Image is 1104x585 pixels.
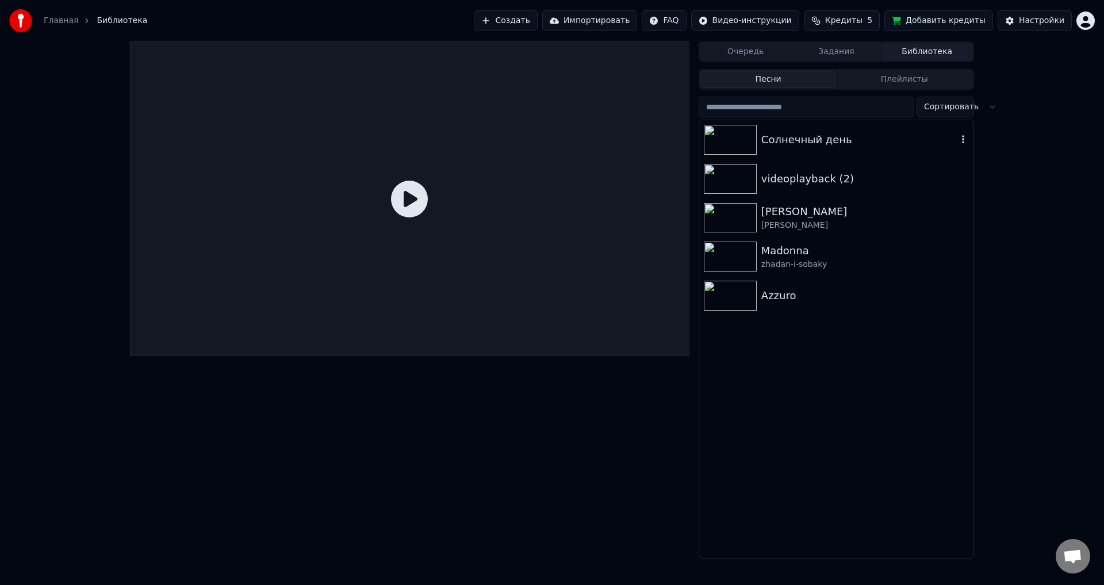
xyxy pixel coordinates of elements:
img: youka [9,9,32,32]
button: Плейлисты [836,71,972,88]
div: [PERSON_NAME] [761,220,969,231]
button: Настройки [998,10,1072,31]
div: zhadan-i-sobaky [761,259,969,270]
div: Відкритий чат [1056,539,1090,573]
div: [PERSON_NAME] [761,204,969,220]
button: Видео-инструкции [691,10,799,31]
div: Солнечный день [761,132,957,148]
button: Песни [700,71,837,88]
div: videoplayback (2) [761,171,969,187]
span: Библиотека [97,15,147,26]
button: Кредиты5 [804,10,880,31]
div: Madonna [761,243,969,259]
button: Добавить кредиты [884,10,993,31]
a: Главная [44,15,78,26]
div: Azzuro [761,288,969,304]
div: Настройки [1019,15,1064,26]
span: Кредиты [825,15,862,26]
button: Создать [474,10,537,31]
button: Задания [791,44,882,60]
button: Очередь [700,44,791,60]
button: FAQ [642,10,686,31]
nav: breadcrumb [44,15,147,26]
span: 5 [867,15,872,26]
button: Импортировать [542,10,638,31]
span: Сортировать [924,101,979,113]
button: Библиотека [881,44,972,60]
